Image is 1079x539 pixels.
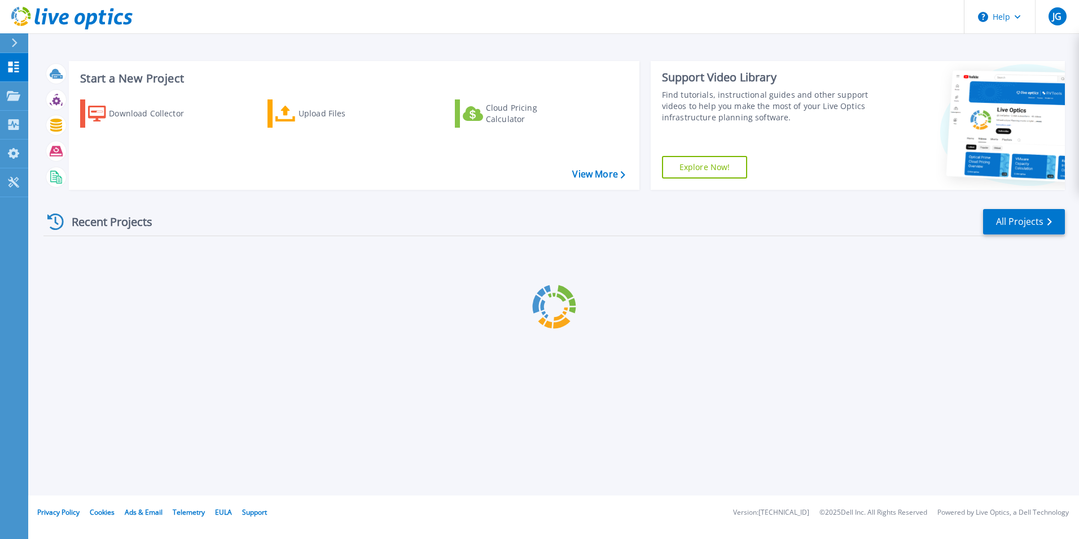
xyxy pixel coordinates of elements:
div: Download Collector [109,102,199,125]
li: Powered by Live Optics, a Dell Technology [937,509,1069,516]
div: Cloud Pricing Calculator [486,102,576,125]
div: Upload Files [299,102,389,125]
a: Explore Now! [662,156,748,179]
a: Download Collector [80,99,206,128]
a: All Projects [983,209,1065,234]
span: JG [1052,12,1062,21]
a: Privacy Policy [37,507,80,517]
div: Find tutorials, instructional guides and other support videos to help you make the most of your L... [662,89,873,123]
a: Cloud Pricing Calculator [455,99,581,128]
a: View More [572,169,625,180]
a: Ads & Email [125,507,163,517]
li: Version: [TECHNICAL_ID] [733,509,809,516]
a: EULA [215,507,232,517]
a: Upload Files [267,99,393,128]
h3: Start a New Project [80,72,625,85]
div: Recent Projects [43,208,168,236]
a: Cookies [90,507,115,517]
div: Support Video Library [662,70,873,85]
li: © 2025 Dell Inc. All Rights Reserved [819,509,927,516]
a: Support [242,507,267,517]
a: Telemetry [173,507,205,517]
